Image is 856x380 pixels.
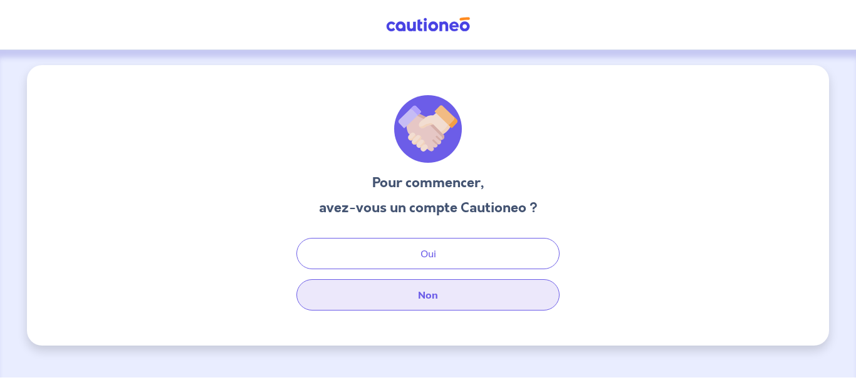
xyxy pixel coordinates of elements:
[296,238,560,269] button: Oui
[296,279,560,311] button: Non
[319,198,538,218] h3: avez-vous un compte Cautioneo ?
[394,95,462,163] img: illu_welcome.svg
[319,173,538,193] h3: Pour commencer,
[381,17,475,33] img: Cautioneo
